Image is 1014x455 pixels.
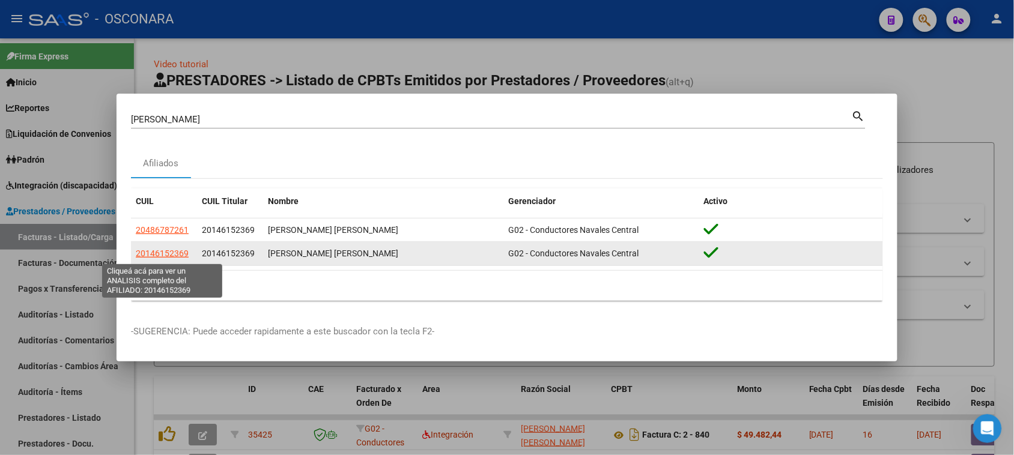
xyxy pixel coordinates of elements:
span: G02 - Conductores Navales Central [508,249,639,258]
span: CUIL [136,196,154,206]
span: CUIL Titular [202,196,247,206]
span: 20146152369 [136,249,189,258]
div: [PERSON_NAME] [PERSON_NAME] [268,223,499,237]
span: Activo [704,196,728,206]
datatable-header-cell: CUIL [131,188,197,214]
div: Afiliados [144,157,179,170]
datatable-header-cell: Nombre [263,188,503,214]
span: G02 - Conductores Navales Central [508,225,639,235]
div: 2 total [131,271,883,301]
p: -SUGERENCIA: Puede acceder rapidamente a este buscador con la tecla F2- [131,325,883,339]
span: 20146152369 [202,249,255,258]
mat-icon: search [852,108,866,122]
span: 20146152369 [202,225,255,235]
iframe: Intercom live chat [973,414,1002,443]
datatable-header-cell: Activo [699,188,883,214]
datatable-header-cell: CUIL Titular [197,188,263,214]
div: [PERSON_NAME] [PERSON_NAME] [268,247,499,261]
datatable-header-cell: Gerenciador [503,188,699,214]
span: Nombre [268,196,299,206]
span: 20486787261 [136,225,189,235]
span: Gerenciador [508,196,556,206]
